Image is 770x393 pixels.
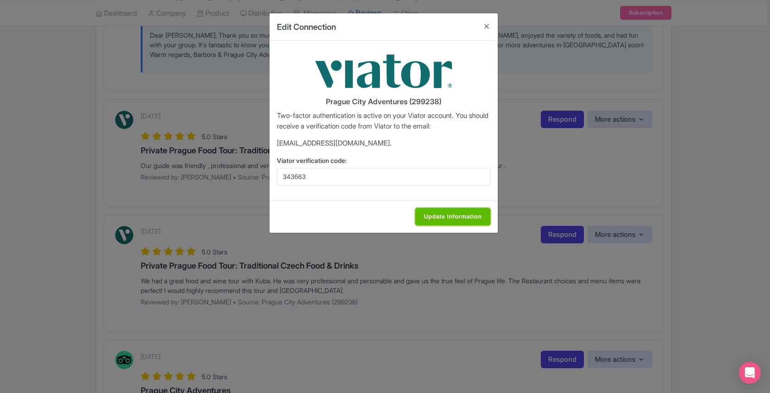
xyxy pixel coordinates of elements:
input: Update Information [415,208,490,225]
h4: Prague City Adventures (299238) [277,98,490,106]
div: Open Intercom Messenger [739,362,761,384]
p: Two-factor authentication is active on your Viator account. You should receive a verification cod... [277,111,490,131]
p: [EMAIL_ADDRESS][DOMAIN_NAME]. [277,138,490,149]
h4: Edit Connection [277,21,336,33]
button: Close [476,13,498,39]
img: viator-9033d3fb01e0b80761764065a76b653a.png [315,48,452,94]
span: Viator verification code: [277,157,347,164]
